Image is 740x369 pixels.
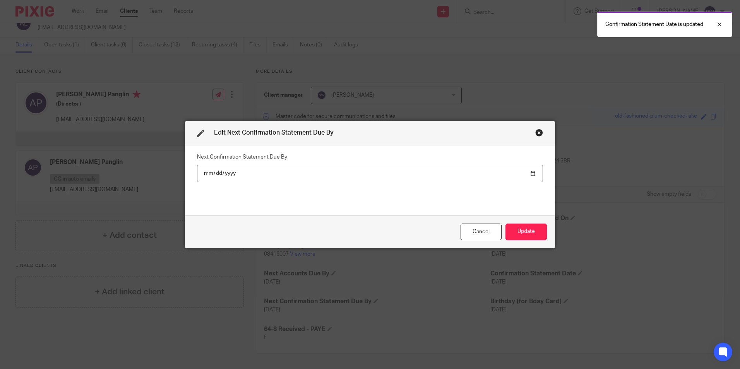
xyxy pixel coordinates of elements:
label: Next Confirmation Statement Due By [197,153,287,161]
button: Update [505,224,547,240]
span: Edit Next Confirmation Statement Due By [214,130,334,136]
div: Close this dialog window [535,129,543,137]
p: Confirmation Statement Date is updated [605,20,703,28]
input: YYYY-MM-DD [197,165,543,182]
div: Close this dialog window [461,224,502,240]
